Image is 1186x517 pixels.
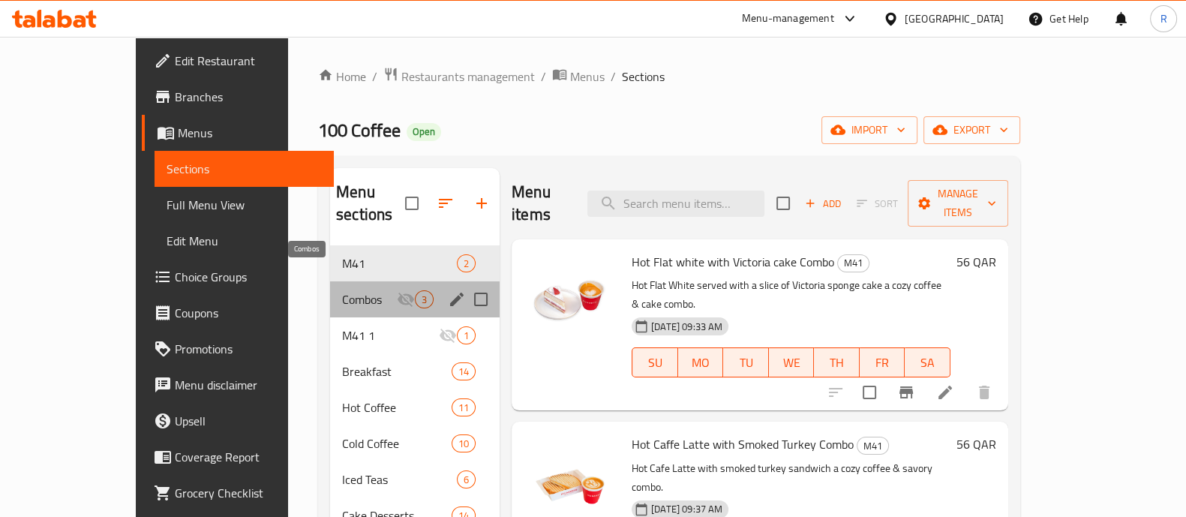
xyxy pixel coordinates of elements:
button: import [821,116,917,144]
div: Cold Coffee10 [330,425,500,461]
button: TH [814,347,860,377]
a: Home [318,68,366,86]
li: / [372,68,377,86]
span: Coverage Report [175,448,322,466]
a: Full Menu View [155,187,334,223]
span: 11 [452,401,475,415]
span: Menu disclaimer [175,376,322,394]
span: R [1160,11,1166,27]
div: M41 [342,254,457,272]
div: items [452,362,476,380]
span: Add item [799,192,847,215]
nav: breadcrumb [318,67,1020,86]
div: M41 [857,437,889,455]
div: Combos3edit [330,281,500,317]
span: Sort sections [428,185,464,221]
div: items [457,470,476,488]
span: Iced Teas [342,470,457,488]
span: Promotions [175,340,322,358]
a: Edit Menu [155,223,334,259]
div: Cold Coffee [342,434,452,452]
span: Select to update [854,377,885,408]
div: Menu-management [742,10,834,28]
svg: Inactive section [397,290,415,308]
span: Sections [167,160,322,178]
span: import [833,121,905,140]
div: items [457,254,476,272]
a: Sections [155,151,334,187]
div: items [457,326,476,344]
li: / [611,68,616,86]
span: Hot Flat white with Victoria cake Combo [632,251,834,273]
span: 3 [416,293,433,307]
span: Full Menu View [167,196,322,214]
h2: Menu items [512,181,569,226]
span: M41 1 [342,326,439,344]
a: Promotions [142,331,334,367]
p: Hot Flat White served with a slice of Victoria sponge cake a cozy coffee & cake combo. [632,276,950,314]
div: M41 [837,254,869,272]
span: Menus [570,68,605,86]
a: Restaurants management [383,67,535,86]
span: MO [684,352,718,374]
span: Edit Menu [167,232,322,250]
a: Coverage Report [142,439,334,475]
span: 6 [458,473,475,487]
span: SA [911,352,944,374]
span: WE [775,352,809,374]
a: Choice Groups [142,259,334,295]
span: [DATE] 09:37 AM [645,502,728,516]
span: Grocery Checklist [175,484,322,502]
li: / [541,68,546,86]
div: M412 [330,245,500,281]
div: Hot Coffee [342,398,452,416]
div: Hot Coffee11 [330,389,500,425]
button: WE [769,347,815,377]
span: TU [729,352,763,374]
svg: Inactive section [439,326,457,344]
span: Edit Restaurant [175,52,322,70]
div: Open [407,123,441,141]
span: Sections [622,68,665,86]
a: Menu disclaimer [142,367,334,403]
span: Restaurants management [401,68,535,86]
a: Edit menu item [936,383,954,401]
img: Hot Flat white with Victoria cake Combo [524,251,620,347]
span: TH [820,352,854,374]
span: 14 [452,365,475,379]
span: export [935,121,1008,140]
span: Breakfast [342,362,452,380]
p: Hot Cafe Latte with smoked turkey sandwich a cozy coffee & savory combo. [632,459,950,497]
span: Combos [342,290,397,308]
button: FR [860,347,905,377]
span: Select section first [847,192,908,215]
span: FR [866,352,899,374]
a: Branches [142,79,334,115]
div: items [415,290,434,308]
span: Choice Groups [175,268,322,286]
button: TU [723,347,769,377]
button: MO [678,347,724,377]
div: M41 11 [330,317,500,353]
a: Menus [142,115,334,151]
button: export [923,116,1020,144]
div: items [452,398,476,416]
span: Open [407,125,441,138]
span: Branches [175,88,322,106]
span: Menus [178,124,322,142]
span: SU [638,352,671,374]
div: Breakfast14 [330,353,500,389]
span: 2 [458,257,475,271]
span: Add [803,195,843,212]
button: Add [799,192,847,215]
a: Coupons [142,295,334,331]
span: Upsell [175,412,322,430]
span: Manage items [920,185,996,222]
a: Menus [552,67,605,86]
span: M41 [857,437,888,455]
a: Edit Restaurant [142,43,334,79]
div: items [452,434,476,452]
div: [GEOGRAPHIC_DATA] [905,11,1004,27]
